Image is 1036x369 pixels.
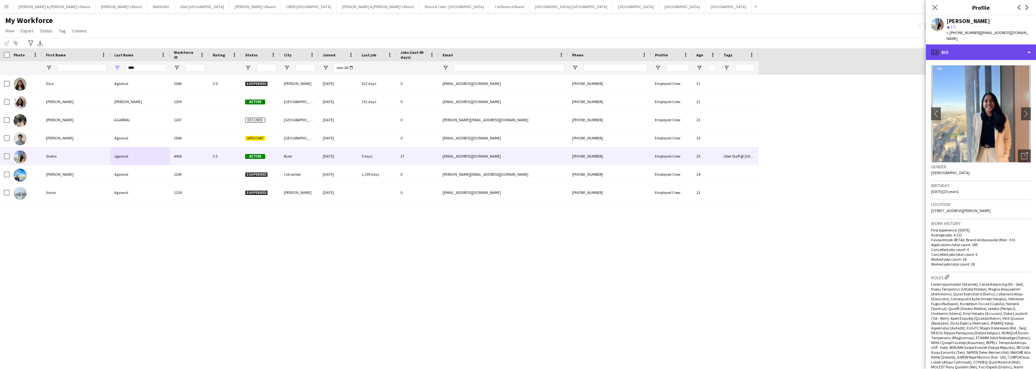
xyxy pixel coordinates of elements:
[693,111,720,129] div: 23
[37,27,55,35] a: Status
[693,93,720,111] div: 22
[931,237,1031,242] p: Favourite job: RETAIL Brand Ambassador (Mon - Fri)
[36,39,44,47] app-action-btn: Export XLSX
[245,154,265,159] span: Active
[230,0,281,13] button: [PERSON_NAME]'s Board
[209,147,241,165] div: 3.5
[5,28,14,34] span: View
[245,65,251,71] button: Open Filter Menu
[59,28,66,34] span: Tag
[358,93,397,111] div: 251 days
[42,93,110,111] div: [PERSON_NAME]
[439,129,568,147] div: [EMAIL_ADDRESS][DOMAIN_NAME]
[209,75,241,92] div: 3.0
[110,93,170,111] div: [PERSON_NAME]
[175,0,230,13] button: Uber [GEOGRAPHIC_DATA]
[40,28,52,34] span: Status
[947,30,980,35] span: t. [PHONE_NUMBER]
[439,75,568,92] div: [EMAIL_ADDRESS][DOMAIN_NAME]
[568,184,651,201] div: [PHONE_NUMBER]
[27,39,35,47] app-action-btn: Advanced filters
[280,129,319,147] div: [GEOGRAPHIC_DATA]
[651,111,693,129] div: Employed Crew
[323,53,335,57] span: Joined
[319,129,358,147] div: [DATE]
[56,27,68,35] a: Tag
[14,96,27,109] img: Katyayani Sagar-Gordon
[693,75,720,92] div: 21
[70,27,89,35] a: Comms
[284,53,291,57] span: City
[693,184,720,201] div: 23
[280,165,319,183] div: Lidcombe
[931,208,991,213] span: [STREET_ADDRESS][PERSON_NAME]
[114,65,120,71] button: Open Filter Menu
[319,147,358,165] div: [DATE]
[174,65,180,71] button: Open Filter Menu
[147,0,175,13] button: SAMSUNG
[947,30,1029,41] span: | [EMAIL_ADDRESS][DOMAIN_NAME]
[667,64,689,72] input: Profile Filter Input
[655,65,661,71] button: Open Filter Menu
[46,65,52,71] button: Open Filter Menu
[14,169,27,182] img: Tarush Agarwal
[568,111,651,129] div: [PHONE_NUMBER]
[358,75,397,92] div: 512 days
[724,65,729,71] button: Open Filter Menu
[931,220,1031,226] h3: Work history
[931,252,1031,257] p: Cancelled jobs total count: 0
[110,129,170,147] div: Agarwal
[931,183,1031,188] h3: Birthday
[439,165,568,183] div: [PERSON_NAME][EMAIL_ADDRESS][DOMAIN_NAME]
[319,93,358,111] div: [DATE]
[42,111,110,129] div: [PERSON_NAME]
[708,64,716,72] input: Age Filter Input
[568,75,651,92] div: [PHONE_NUMBER]
[245,118,265,123] span: Declined
[454,64,564,72] input: Email Filter Input
[110,165,170,183] div: Agarwal
[21,28,33,34] span: Export
[296,64,315,72] input: City Filter Input
[42,75,110,92] div: Diya
[110,75,170,92] div: Agarwal
[931,274,1031,280] h3: Roles
[5,16,53,25] span: My Workforce
[720,147,759,165] div: Uber Staff @ [GEOGRAPHIC_DATA]
[323,65,329,71] button: Open Filter Menu
[245,100,265,104] span: Active
[170,75,209,92] div: 2046
[568,165,651,183] div: [PHONE_NUMBER]
[14,114,27,127] img: NIDHI AGARWAL
[14,78,27,91] img: Diya Agarwal
[659,0,705,13] button: [GEOGRAPHIC_DATA]
[186,64,205,72] input: Workforce ID Filter Input
[931,232,1031,237] p: Average jobs: 4.222
[705,0,752,13] button: [GEOGRAPHIC_DATA]
[72,28,87,34] span: Comms
[443,65,448,71] button: Open Filter Menu
[3,27,17,35] a: View
[170,147,209,165] div: 4456
[245,172,268,177] span: Suspended
[693,147,720,165] div: 25
[280,147,319,165] div: Ryde
[397,75,439,92] div: 0
[443,53,453,57] span: Email
[170,93,209,111] div: 2039
[947,18,990,24] div: [PERSON_NAME]
[362,53,376,57] span: Last job
[42,184,110,201] div: Varun
[319,111,358,129] div: [DATE]
[213,53,225,57] span: Rating
[419,0,490,13] button: Share A Coke - [GEOGRAPHIC_DATA]
[170,184,209,201] div: 1238
[280,75,319,92] div: [PERSON_NAME]
[400,50,427,60] span: Jobs (last 90 days)
[14,53,25,57] span: Photo
[693,165,720,183] div: 24
[110,111,170,129] div: AGARWAL
[126,64,166,72] input: Last Name Filter Input
[280,111,319,129] div: [GEOGRAPHIC_DATA]
[319,165,358,183] div: [DATE]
